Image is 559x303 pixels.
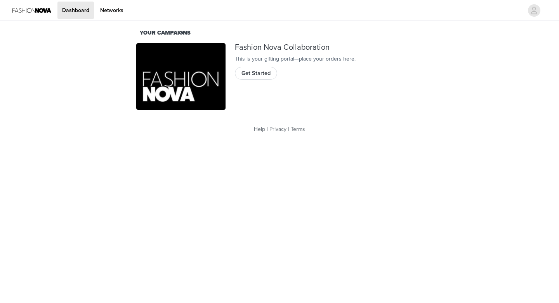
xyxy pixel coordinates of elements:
[241,69,271,78] span: Get Started
[235,55,423,63] div: This is your gifting portal—place your orders here.
[57,2,94,19] a: Dashboard
[291,126,305,132] a: Terms
[235,43,423,52] div: Fashion Nova Collaboration
[95,2,128,19] a: Networks
[136,43,226,110] img: Fashion Nova
[254,126,265,132] a: Help
[269,126,286,132] a: Privacy
[530,4,538,17] div: avatar
[267,126,268,132] span: |
[235,67,277,79] button: Get Started
[288,126,289,132] span: |
[140,29,419,37] div: Your Campaigns
[12,2,51,19] img: Fashion Nova Logo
